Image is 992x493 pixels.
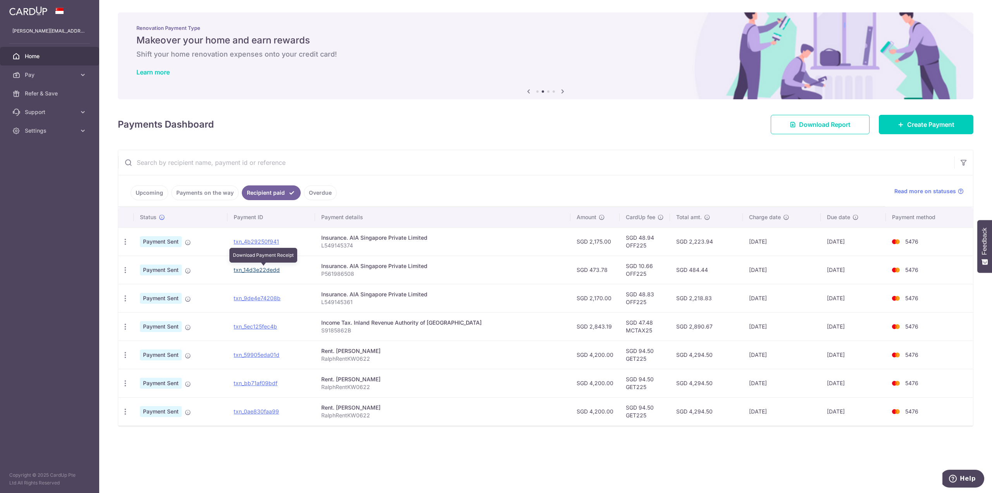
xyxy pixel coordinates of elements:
[321,270,564,278] p: P561986508
[879,115,973,134] a: Create Payment
[229,248,297,263] div: Download Payment Receipt
[234,238,279,245] a: txn_4b29250f941
[670,284,743,312] td: SGD 2,218.83
[25,90,76,97] span: Refer & Save
[321,383,564,391] p: RalphRentKW0622
[321,234,564,242] div: Insurance. AIA Singapore Private Limited
[821,256,886,284] td: [DATE]
[321,262,564,270] div: Insurance. AIA Singapore Private Limited
[905,380,918,386] span: 5476
[888,322,904,331] img: Bank Card
[140,265,182,275] span: Payment Sent
[570,397,620,426] td: SGD 4,200.00
[670,256,743,284] td: SGD 484.44
[743,397,821,426] td: [DATE]
[234,323,277,330] a: txn_5ec125fec4b
[136,68,170,76] a: Learn more
[888,379,904,388] img: Bank Card
[620,227,670,256] td: SGD 48.94 OFF225
[620,284,670,312] td: SGD 48.83 OFF225
[118,118,214,131] h4: Payments Dashboard
[136,34,955,47] h5: Makeover your home and earn rewards
[676,213,702,221] span: Total amt.
[905,323,918,330] span: 5476
[827,213,850,221] span: Due date
[321,327,564,334] p: S9185862B
[905,266,918,273] span: 5476
[743,341,821,369] td: [DATE]
[321,298,564,306] p: L549145361
[570,256,620,284] td: SGD 473.78
[743,256,821,284] td: [DATE]
[25,127,76,135] span: Settings
[905,238,918,245] span: 5476
[821,397,886,426] td: [DATE]
[570,312,620,341] td: SGD 2,843.19
[743,312,821,341] td: [DATE]
[888,265,904,275] img: Bank Card
[670,341,743,369] td: SGD 4,294.50
[620,369,670,397] td: SGD 94.50 GET225
[905,351,918,358] span: 5476
[25,71,76,79] span: Pay
[749,213,781,221] span: Charge date
[315,207,570,227] th: Payment details
[894,187,956,195] span: Read more on statuses
[821,227,886,256] td: [DATE]
[321,375,564,383] div: Rent. [PERSON_NAME]
[25,52,76,60] span: Home
[321,355,564,363] p: RalphRentKW0622
[234,351,279,358] a: txn_59905eda01d
[905,295,918,301] span: 5476
[304,185,337,200] a: Overdue
[670,312,743,341] td: SGD 2,890.67
[620,312,670,341] td: SGD 47.48 MCTAX25
[670,227,743,256] td: SGD 2,223.94
[620,341,670,369] td: SGD 94.50 GET225
[118,12,973,99] img: Renovation banner
[234,266,280,273] a: txn_14d3e22dedd
[234,408,279,415] a: txn_0ae830faa99
[321,291,564,298] div: Insurance. AIA Singapore Private Limited
[9,6,47,16] img: CardUp
[888,237,904,246] img: Bank Card
[140,321,182,332] span: Payment Sent
[821,312,886,341] td: [DATE]
[570,284,620,312] td: SGD 2,170.00
[907,120,954,129] span: Create Payment
[227,207,315,227] th: Payment ID
[140,213,157,221] span: Status
[942,470,984,489] iframe: Opens a widget where you can find more information
[140,349,182,360] span: Payment Sent
[321,242,564,249] p: L549145374
[140,406,182,417] span: Payment Sent
[321,347,564,355] div: Rent. [PERSON_NAME]
[670,369,743,397] td: SGD 4,294.50
[140,378,182,389] span: Payment Sent
[743,369,821,397] td: [DATE]
[321,404,564,412] div: Rent. [PERSON_NAME]
[771,115,870,134] a: Download Report
[12,27,87,35] p: [PERSON_NAME][EMAIL_ADDRESS][PERSON_NAME][DOMAIN_NAME]
[888,407,904,416] img: Bank Card
[136,25,955,31] p: Renovation Payment Type
[670,397,743,426] td: SGD 4,294.50
[905,408,918,415] span: 5476
[140,236,182,247] span: Payment Sent
[799,120,851,129] span: Download Report
[888,350,904,360] img: Bank Card
[118,150,954,175] input: Search by recipient name, payment id or reference
[321,412,564,419] p: RalphRentKW0622
[570,227,620,256] td: SGD 2,175.00
[234,380,277,386] a: txn_bb71af09bdf
[321,319,564,327] div: Income Tax. Inland Revenue Authority of [GEOGRAPHIC_DATA]
[620,256,670,284] td: SGD 10.66 OFF225
[577,213,596,221] span: Amount
[888,294,904,303] img: Bank Card
[981,228,988,255] span: Feedback
[977,220,992,273] button: Feedback - Show survey
[821,284,886,312] td: [DATE]
[821,369,886,397] td: [DATE]
[886,207,973,227] th: Payment method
